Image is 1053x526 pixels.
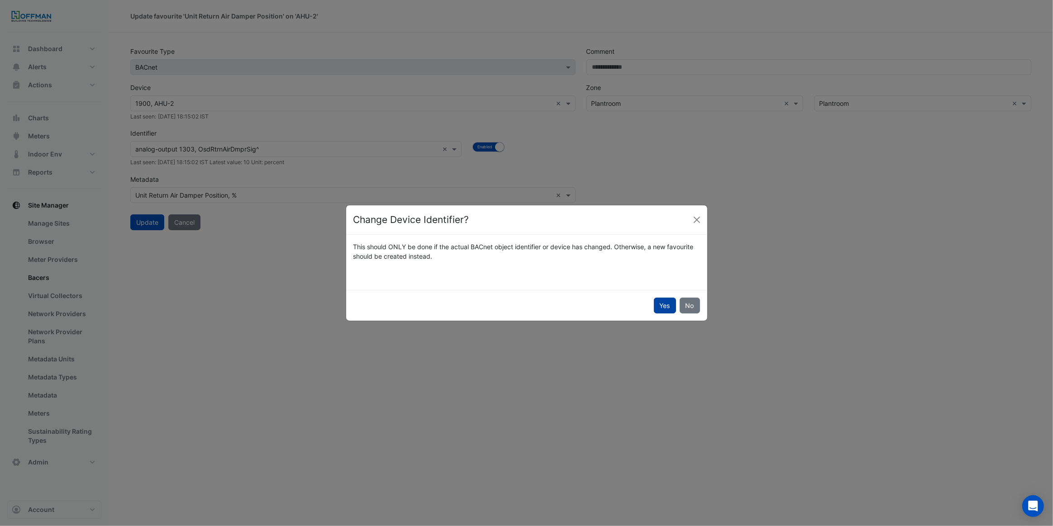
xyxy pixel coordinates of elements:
div: Open Intercom Messenger [1022,495,1044,517]
button: Close [690,213,704,227]
div: This should ONLY be done if the actual BACnet object identifier or device has changed. Otherwise,... [348,242,705,261]
h4: Change Device Identifier? [353,213,469,227]
button: No [680,298,700,313]
button: Yes [654,298,676,313]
